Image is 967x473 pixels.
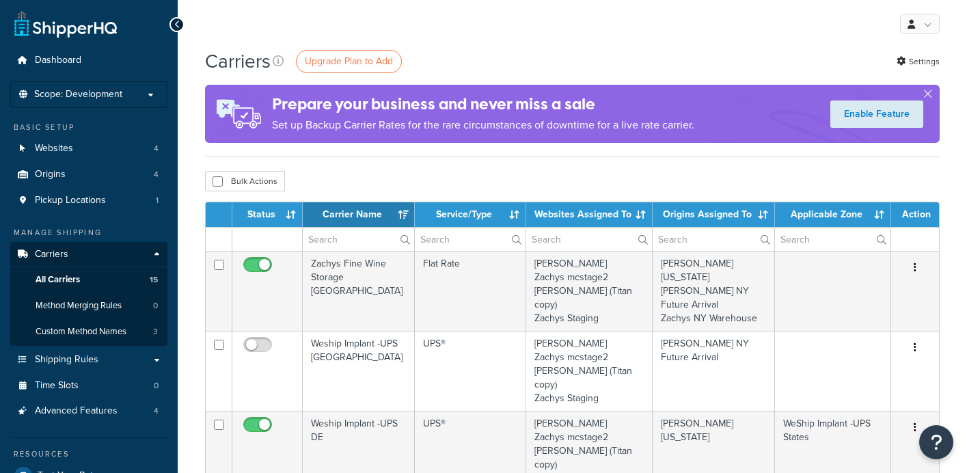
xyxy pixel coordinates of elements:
span: 3 [153,326,158,338]
td: [PERSON_NAME][US_STATE] [PERSON_NAME] NY Future Arrival Zachys NY Warehouse [653,251,775,331]
a: Advanced Features 4 [10,398,167,424]
a: Websites 4 [10,136,167,161]
th: Origins Assigned To: activate to sort column ascending [653,202,775,227]
span: Dashboard [35,55,81,66]
button: Bulk Actions [205,171,285,191]
span: 15 [150,274,158,286]
a: All Carriers 15 [10,267,167,293]
a: Pickup Locations 1 [10,188,167,213]
a: ShipperHQ Home [14,10,117,38]
a: Enable Feature [830,100,923,128]
span: 0 [154,380,159,392]
th: Websites Assigned To: activate to sort column ascending [526,202,653,227]
input: Search [303,228,414,251]
h4: Prepare your business and never miss a sale [272,93,694,116]
button: Open Resource Center [919,425,953,459]
th: Carrier Name: activate to sort column ascending [303,202,415,227]
li: Carriers [10,242,167,346]
span: 4 [154,143,159,154]
input: Search [526,228,652,251]
td: Weship Implant -UPS [GEOGRAPHIC_DATA] [303,331,415,411]
li: Advanced Features [10,398,167,424]
span: 4 [154,405,159,417]
a: Settings [897,52,940,71]
input: Search [775,228,890,251]
td: [PERSON_NAME] NY Future Arrival [653,331,775,411]
span: Carriers [35,249,68,260]
span: Shipping Rules [35,354,98,366]
h1: Carriers [205,48,271,75]
input: Search [415,228,526,251]
td: [PERSON_NAME] Zachys mcstage2 [PERSON_NAME] (Titan copy) Zachys Staging [526,251,653,331]
td: [PERSON_NAME] Zachys mcstage2 [PERSON_NAME] (Titan copy) Zachys Staging [526,331,653,411]
li: Pickup Locations [10,188,167,213]
li: Custom Method Names [10,319,167,344]
a: Time Slots 0 [10,373,167,398]
span: Origins [35,169,66,180]
div: Manage Shipping [10,227,167,239]
a: Custom Method Names 3 [10,319,167,344]
a: Carriers [10,242,167,267]
td: Flat Rate [415,251,526,331]
img: ad-rules-rateshop-fe6ec290ccb7230408bd80ed9643f0289d75e0ffd9eb532fc0e269fcd187b520.png [205,85,272,143]
a: Method Merging Rules 0 [10,293,167,319]
input: Search [653,228,774,251]
span: Custom Method Names [36,326,126,338]
span: Time Slots [35,380,79,392]
th: Applicable Zone: activate to sort column ascending [775,202,891,227]
span: Advanced Features [35,405,118,417]
span: 4 [154,169,159,180]
a: Origins 4 [10,162,167,187]
th: Status: activate to sort column ascending [232,202,303,227]
th: Action [891,202,939,227]
li: All Carriers [10,267,167,293]
span: Websites [35,143,73,154]
li: Websites [10,136,167,161]
div: Resources [10,448,167,460]
a: Dashboard [10,48,167,73]
li: Method Merging Rules [10,293,167,319]
li: Time Slots [10,373,167,398]
a: Shipping Rules [10,347,167,373]
span: Upgrade Plan to Add [305,54,393,68]
a: Upgrade Plan to Add [296,50,402,73]
div: Basic Setup [10,122,167,133]
span: 1 [156,195,159,206]
span: Pickup Locations [35,195,106,206]
p: Set up Backup Carrier Rates for the rare circumstances of downtime for a live rate carrier. [272,116,694,135]
span: All Carriers [36,274,80,286]
td: UPS® [415,331,526,411]
span: 0 [153,300,158,312]
td: Zachys Fine Wine Storage [GEOGRAPHIC_DATA] [303,251,415,331]
th: Service/Type: activate to sort column ascending [415,202,526,227]
span: Method Merging Rules [36,300,122,312]
li: Origins [10,162,167,187]
span: Scope: Development [34,89,122,100]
